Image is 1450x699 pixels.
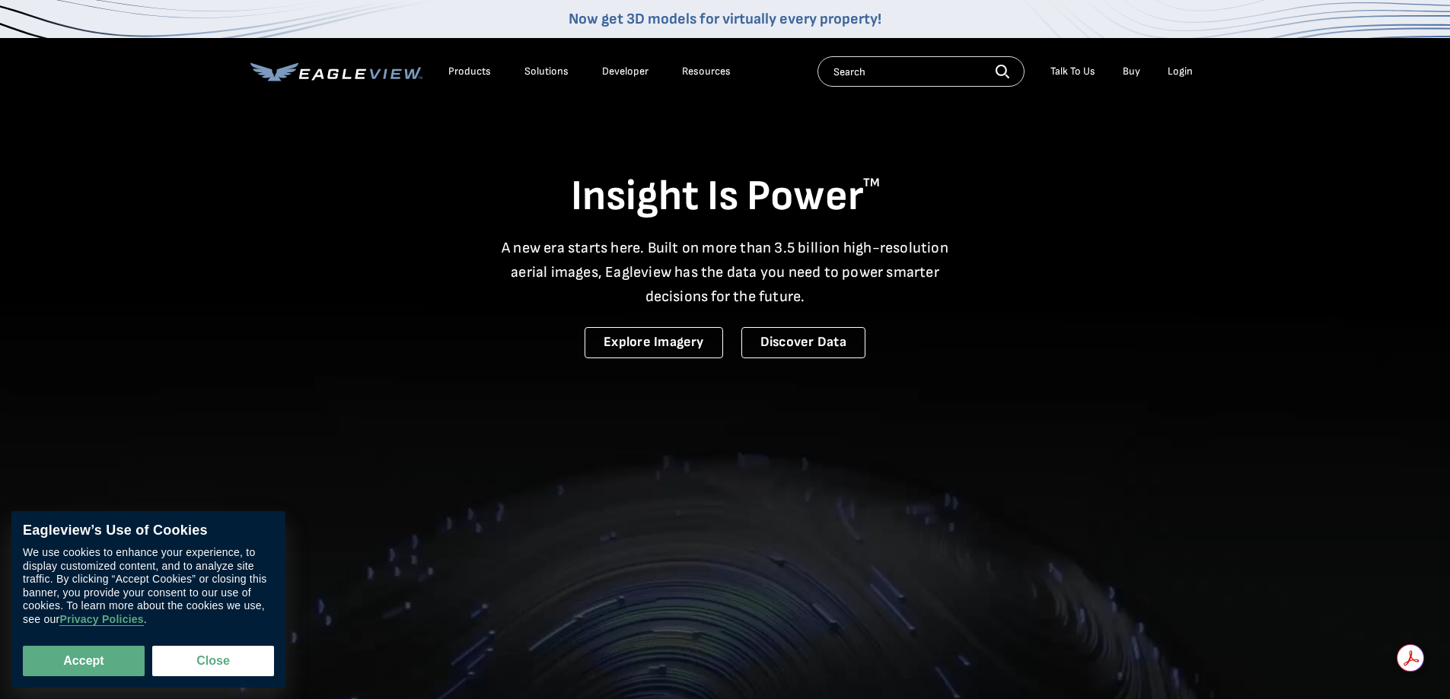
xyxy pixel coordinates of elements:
[817,56,1025,87] input: Search
[152,646,274,676] button: Close
[1123,65,1140,78] a: Buy
[585,327,723,358] a: Explore Imagery
[682,65,731,78] div: Resources
[23,547,274,627] div: We use cookies to enhance your experience, to display customized content, and to analyze site tra...
[59,614,143,627] a: Privacy Policies
[492,236,958,309] p: A new era starts here. Built on more than 3.5 billion high-resolution aerial images, Eagleview ha...
[448,65,491,78] div: Products
[1168,65,1193,78] div: Login
[23,646,145,676] button: Accept
[863,176,880,190] sup: TM
[250,170,1200,224] h1: Insight Is Power
[23,523,274,539] div: Eagleview’s Use of Cookies
[524,65,569,78] div: Solutions
[602,65,649,78] a: Developer
[569,10,881,28] a: Now get 3D models for virtually every property!
[1050,65,1095,78] div: Talk To Us
[741,327,865,358] a: Discover Data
